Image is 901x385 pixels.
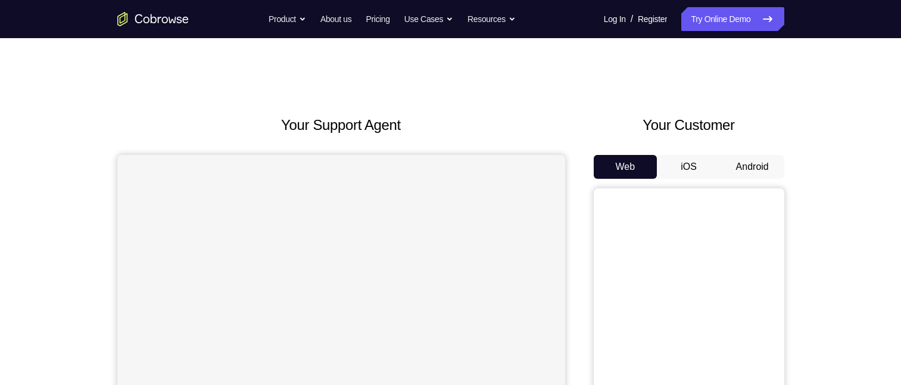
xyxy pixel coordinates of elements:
a: Pricing [366,7,389,31]
button: Resources [467,7,516,31]
a: Go to the home page [117,12,189,26]
a: Try Online Demo [681,7,784,31]
h2: Your Customer [594,114,784,136]
button: Web [594,155,657,179]
button: Product [269,7,306,31]
a: Log In [604,7,626,31]
a: About us [320,7,351,31]
button: Use Cases [404,7,453,31]
button: iOS [657,155,721,179]
button: Android [721,155,784,179]
h2: Your Support Agent [117,114,565,136]
a: Register [638,7,667,31]
span: / [631,12,633,26]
